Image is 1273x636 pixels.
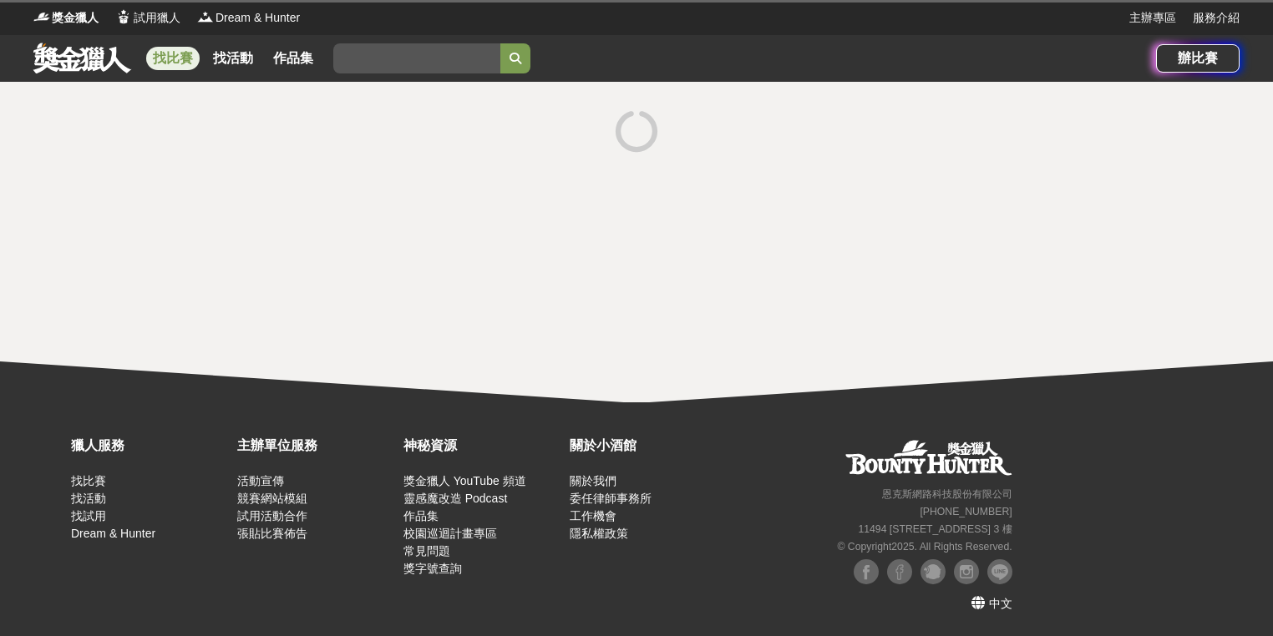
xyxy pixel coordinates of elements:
[403,562,462,575] a: 獎字號查詢
[854,559,879,584] img: Facebook
[206,47,260,70] a: 找活動
[33,8,50,25] img: Logo
[403,492,507,505] a: 靈感魔改造 Podcast
[115,9,180,27] a: Logo試用獵人
[403,436,561,456] div: 神秘資源
[921,559,946,584] img: Plurk
[237,527,307,540] a: 張貼比賽佈告
[882,488,1012,500] small: 恩克斯網路科技股份有限公司
[266,47,320,70] a: 作品集
[1129,9,1176,27] a: 主辦專區
[237,474,284,487] a: 活動宣傳
[989,597,1012,610] span: 中文
[987,559,1012,584] img: LINE
[71,436,229,456] div: 獵人服務
[570,527,628,540] a: 隱私權政策
[403,474,526,487] a: 獎金獵人 YouTube 頻道
[403,509,439,522] a: 作品集
[954,559,979,584] img: Instagram
[858,523,1012,535] small: 11494 [STREET_ADDRESS] 3 樓
[403,544,450,558] a: 常見問題
[837,541,1012,553] small: © Copyright 2025 . All Rights Reserved.
[71,492,106,505] a: 找活動
[570,492,652,505] a: 委任律師事務所
[237,509,307,522] a: 試用活動合作
[197,9,300,27] a: LogoDream & Hunter
[570,509,616,522] a: 工作機會
[920,506,1012,517] small: [PHONE_NUMBER]
[1193,9,1240,27] a: 服務介紹
[71,527,155,540] a: Dream & Hunter
[134,9,180,27] span: 試用獵人
[237,492,307,505] a: 競賽網站模組
[146,47,200,70] a: 找比賽
[197,8,214,25] img: Logo
[216,9,300,27] span: Dream & Hunter
[71,474,106,487] a: 找比賽
[237,436,395,456] div: 主辦單位服務
[570,474,616,487] a: 關於我們
[887,559,912,584] img: Facebook
[570,436,728,456] div: 關於小酒館
[52,9,99,27] span: 獎金獵人
[33,9,99,27] a: Logo獎金獵人
[403,527,497,540] a: 校園巡迴計畫專區
[71,509,106,522] a: 找試用
[115,8,132,25] img: Logo
[1156,44,1240,73] a: 辦比賽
